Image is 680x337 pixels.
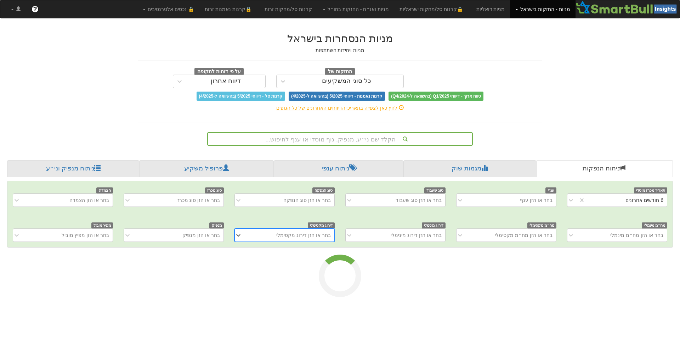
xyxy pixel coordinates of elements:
[634,187,667,193] span: תאריך מכרז מוסדי
[96,187,113,193] span: הצמדה
[182,232,220,239] div: בחר או הזן מנפיק
[208,133,472,145] div: הקלד שם ני״ע, מנפיק, גוף מוסדי או ענף לחיפוש...
[209,222,224,228] span: מנפיק
[7,160,139,177] a: ניתוח מנפיק וני״ע
[325,68,355,76] span: החזקות של
[312,187,335,193] span: סוג הנפקה
[625,197,663,204] div: 6 חודשים אחרונים
[276,232,331,239] div: בחר או הזן דירוג מקסימלי
[389,92,483,101] span: טווח ארוך - דיווחי Q1/2025 (בהשוואה ל-Q4/2024)
[495,232,552,239] div: בחר או הזן מח״מ מקסימלי
[283,197,331,204] div: בחר או הזן סוג הנפקה
[576,0,680,14] img: Smartbull
[308,222,335,228] span: דירוג מקסימלי
[199,0,260,18] a: 🔒קרנות נאמנות זרות
[527,222,557,228] span: מח״מ מקסימלי
[520,197,552,204] div: בחר או הזן ענף
[139,160,273,177] a: פרופיל משקיע
[205,187,224,193] span: סוג מכרז
[422,222,446,228] span: דירוג מינימלי
[471,0,510,18] a: מניות דואליות
[197,92,285,101] span: קרנות סל - דיווחי 5/2025 (בהשוואה ל-4/2025)
[33,6,37,13] span: ?
[69,197,109,204] div: בחר או הזן הצמדה
[642,222,667,228] span: מח״מ מינמלי
[317,0,394,18] a: מניות ואג״ח - החזקות בחו״ל
[536,160,673,177] a: ניתוח הנפקות
[396,197,442,204] div: בחר או הזן סוג שעבוד
[26,0,44,18] a: ?
[391,232,442,239] div: בחר או הזן דירוג מינימלי
[177,197,220,204] div: בחר או הזן סוג מכרז
[274,160,403,177] a: ניתוח ענפי
[510,0,575,18] a: מניות - החזקות בישראל
[545,187,556,193] span: ענף
[259,0,317,18] a: קרנות סל/מחקות זרות
[62,232,109,239] div: בחר או הזן מפיץ מוביל
[137,0,199,18] a: 🔒 נכסים אלטרנטיבים
[289,92,385,101] span: קרנות נאמנות - דיווחי 5/2025 (בהשוואה ל-4/2025)
[610,232,663,239] div: בחר או הזן מח״מ מינמלי
[322,78,371,85] div: כל סוגי המשקיעים
[91,222,113,228] span: מפיץ מוביל
[138,48,542,53] h5: מניות ויחידות השתתפות
[424,187,446,193] span: סוג שעבוד
[138,33,542,44] h2: מניות הנסחרות בישראל
[394,0,471,18] a: 🔒קרנות סל/מחקות ישראליות
[194,68,244,76] span: על פי דוחות לתקופה
[211,78,241,85] div: דיווח אחרון
[133,104,547,111] div: לחץ כאן לצפייה בתאריכי הדיווחים האחרונים של כל הגופים
[403,160,536,177] a: מגמות שוק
